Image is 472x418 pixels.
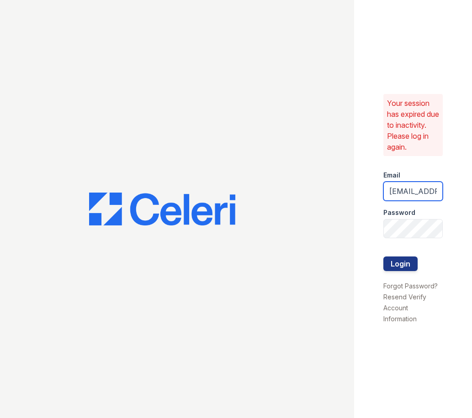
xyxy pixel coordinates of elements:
img: CE_Logo_Blue-a8612792a0a2168367f1c8372b55b34899dd931a85d93a1a3d3e32e68fde9ad4.png [89,193,235,225]
button: Login [383,256,418,271]
p: Your session has expired due to inactivity. Please log in again. [387,98,439,152]
label: Email [383,171,400,180]
a: Forgot Password? [383,282,438,290]
label: Password [383,208,415,217]
a: Resend Verify Account Information [383,293,426,323]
